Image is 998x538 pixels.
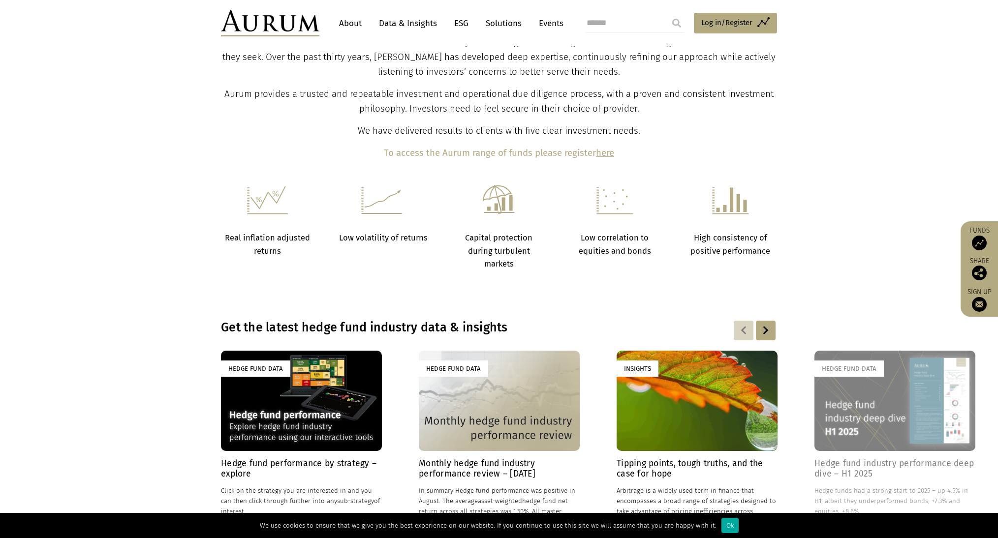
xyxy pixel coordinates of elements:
[694,13,777,33] a: Log in/Register
[966,226,993,250] a: Funds
[419,360,488,377] div: Hedge Fund Data
[221,320,650,335] h3: Get the latest hedge fund industry data & insights
[481,14,527,32] a: Solutions
[221,10,319,36] img: Aurum
[667,13,686,33] input: Submit
[966,258,993,280] div: Share
[617,360,658,377] div: Insights
[534,14,563,32] a: Events
[579,233,651,255] strong: Low correlation to equities and bonds
[358,125,640,136] span: We have delivered results to clients with five clear investment needs.
[221,458,382,479] h4: Hedge fund performance by strategy – explore
[224,89,774,114] span: Aurum provides a trusted and repeatable investment and operational due diligence process, with a ...
[374,14,442,32] a: Data & Insights
[966,288,993,312] a: Sign up
[334,14,367,32] a: About
[419,458,580,479] h4: Monthly hedge fund industry performance review – [DATE]
[449,14,473,32] a: ESG
[465,233,532,269] strong: Capital protection during turbulent markets
[690,233,770,255] strong: High consistency of positive performance
[221,360,290,377] div: Hedge Fund Data
[419,351,580,527] a: Hedge Fund Data Monthly hedge fund industry performance review – [DATE] In summary Hedge fund per...
[617,351,778,527] a: Insights Tipping points, tough truths, and the case for hope Arbitrage is a widely used term in f...
[478,497,522,505] span: asset-weighted
[384,148,596,158] b: To access the Aurum range of funds please register
[814,485,975,516] p: Hedge funds had a strong start to 2025 – up 4.5% in H1, albeit they underperformed bonds, +7.3% a...
[225,233,310,255] strong: Real inflation adjusted returns
[222,37,776,77] span: Aurum believe investors should have access to the industry’s best hedge fund managers and solutio...
[972,266,987,280] img: Share this post
[972,297,987,312] img: Sign up to our newsletter
[701,17,752,29] span: Log in/Register
[419,485,580,516] p: In summary Hedge fund performance was positive in August. The average hedge fund net return acros...
[221,351,382,527] a: Hedge Fund Data Hedge fund performance by strategy – explore Click on the strategy you are intere...
[596,148,614,158] a: here
[814,458,975,479] h4: Hedge fund industry performance deep dive – H1 2025
[617,458,778,479] h4: Tipping points, tough truths, and the case for hope
[814,360,884,377] div: Hedge Fund Data
[972,236,987,250] img: Access Funds
[721,518,739,533] div: Ok
[337,497,374,505] span: sub-strategy
[221,485,382,516] p: Click on the strategy you are interested in and you can then click through further into any of in...
[339,233,428,242] strong: Low volatility of returns
[617,485,778,527] p: Arbitrage is a widely used term in finance that encompasses a broad range of strategies designed ...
